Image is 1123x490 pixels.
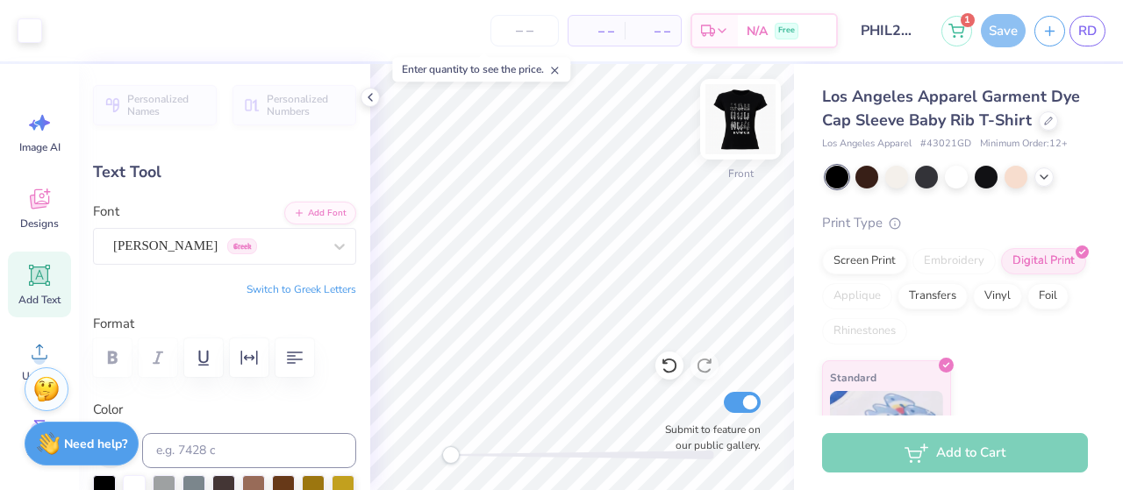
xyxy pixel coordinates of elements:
span: N/A [747,22,768,40]
span: Personalized Numbers [267,93,346,117]
div: Enter quantity to see the price. [392,57,570,82]
span: # 43021GD [920,137,971,152]
a: RD [1069,16,1105,46]
div: Applique [822,283,892,309]
span: 1 [961,13,975,27]
div: Digital Print [1001,248,1086,274]
span: Los Angeles Apparel [822,137,912,152]
div: Screen Print [822,248,907,274]
div: Vinyl [973,283,1022,309]
span: Standard [830,368,876,387]
span: RD [1078,21,1097,41]
div: Front [728,166,754,181]
button: Personalized Numbers [232,85,356,125]
input: – – [490,15,559,46]
div: Embroidery [912,248,996,274]
button: Add Font [284,202,356,224]
span: Los Angeles Apparel Garment Dye Cap Sleeve Baby Rib T-Shirt [822,86,1080,131]
label: Font [93,202,119,222]
div: Transfers [898,283,968,309]
span: Image AI [19,140,61,154]
img: Standard [830,391,943,479]
label: Format [93,314,356,334]
span: Free [778,25,795,37]
strong: Need help? [64,436,127,452]
div: Text Tool [93,160,356,184]
span: Minimum Order: 12 + [980,137,1068,152]
div: Foil [1027,283,1069,309]
button: Switch to Greek Letters [247,282,356,296]
span: Upload [22,369,57,383]
img: Front [705,84,776,154]
input: Untitled Design [847,13,933,48]
span: Personalized Names [127,93,206,117]
input: e.g. 7428 c [142,433,356,468]
span: – – [635,22,670,40]
label: Submit to feature on our public gallery. [655,422,761,453]
span: Designs [20,217,59,231]
span: Add Text [18,293,61,307]
button: Personalized Names [93,85,217,125]
div: Accessibility label [442,446,460,464]
div: Rhinestones [822,318,907,344]
button: 1 [941,16,972,46]
div: Print Type [822,213,1088,233]
span: – – [579,22,614,40]
label: Color [93,400,356,420]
